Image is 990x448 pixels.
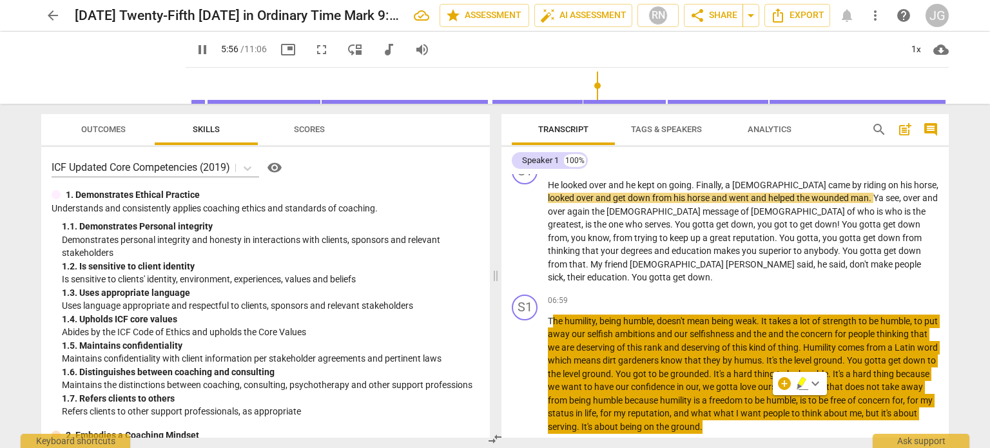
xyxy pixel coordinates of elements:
span: deserving [681,342,722,353]
span: know [661,355,684,365]
span: over [576,193,596,203]
span: down [731,219,753,229]
a: Help [892,4,915,27]
span: gotta [859,219,883,229]
span: their [567,272,587,282]
span: deserving [576,342,617,353]
span: down [878,233,902,243]
span: , [937,180,938,190]
span: You [842,219,859,229]
button: Volume [411,38,434,61]
span: word [917,342,938,353]
span: fullscreen [314,42,329,57]
span: ground [813,355,842,365]
span: his [674,193,687,203]
span: . [838,246,842,256]
span: level [563,369,582,379]
span: [DEMOGRAPHIC_DATA] [732,180,828,190]
span: trying [634,233,659,243]
div: Ask support [873,434,969,448]
span: comes [838,342,866,353]
span: and [657,329,674,339]
span: education [672,246,713,256]
span: Outcomes [81,124,126,134]
span: to [914,316,924,326]
span: reputation [733,233,775,243]
button: Show/Hide comments [920,119,941,140]
span: your [601,246,621,256]
span: up [690,233,703,243]
span: audiotrack [381,42,396,57]
span: don't [849,259,871,269]
span: takes [769,316,793,326]
span: ambitions [615,329,657,339]
p: Abides by the ICF Code of Ethics and upholds the Core Values [62,326,480,339]
span: makes [713,246,742,256]
div: 100% [564,154,586,167]
span: 5:56 [221,44,238,54]
span: for [835,329,848,339]
span: . [692,180,696,190]
span: of [768,342,778,353]
span: to [859,316,869,326]
span: get [883,219,898,229]
span: [PERSON_NAME] [726,259,797,269]
span: great [710,233,733,243]
span: put [924,316,938,326]
span: be [869,316,880,326]
span: , [813,259,817,269]
span: level [794,355,813,365]
span: and [712,193,729,203]
button: Share [684,4,743,27]
span: doesn't [657,316,687,326]
button: Highlight text [796,377,809,390]
span: mean [687,316,712,326]
span: and [608,180,626,190]
span: You [675,219,692,229]
span: humble [623,316,653,326]
span: from [548,259,569,269]
span: , [899,193,903,203]
button: JG [926,4,949,27]
span: and [751,193,768,203]
span: , [596,316,599,326]
span: . [869,193,873,203]
span: education [587,272,627,282]
span: is [585,219,594,229]
button: Picture in picture [277,38,300,61]
p: ICF Updated Core Competencies (2019) [52,160,230,175]
span: horse [914,180,937,190]
span: . [842,355,847,365]
button: AI Assessment [534,4,632,27]
span: our [674,329,690,339]
span: ground [582,369,611,379]
span: down [898,246,921,256]
span: . [799,342,803,353]
span: Humility [803,342,838,353]
span: selfishness [690,329,736,339]
span: volume_up [414,42,430,57]
p: Is sensitive to clients' identity, environment, experiences, values and beliefs [62,273,480,286]
span: he [817,259,829,269]
span: gotta [797,233,819,243]
span: cloud_download [933,42,949,57]
div: 1. 2. Is sensitive to client identity [62,260,480,273]
span: Tags & Speakers [631,124,702,134]
span: who [857,206,877,217]
span: anybody [804,246,838,256]
span: keep [670,233,690,243]
span: of [812,316,822,326]
span: over [548,206,567,217]
span: ! [837,219,842,229]
span: of [741,206,751,217]
span: down [898,219,920,229]
span: help [896,8,911,23]
span: , [910,316,914,326]
span: over [589,180,608,190]
span: get [673,272,688,282]
span: riding [864,180,888,190]
span: . [627,272,632,282]
span: share [690,8,705,23]
span: . [775,233,779,243]
span: Share [690,8,737,23]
